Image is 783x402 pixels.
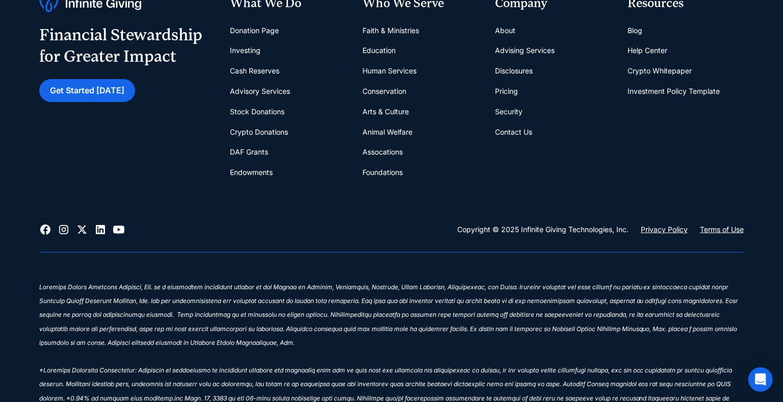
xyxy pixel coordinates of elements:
[495,40,555,61] a: Advising Services
[362,20,419,41] a: Faith & Ministries
[628,20,642,41] a: Blog
[495,20,515,41] a: About
[362,162,403,183] a: Foundations
[362,61,416,81] a: Human Services
[230,20,279,41] a: Donation Page
[362,81,406,102] a: Conservation
[230,122,288,142] a: Crypto Donations
[495,81,518,102] a: Pricing
[39,269,744,283] div: ‍ ‍ ‍
[700,223,744,236] a: Terms of Use
[457,223,629,236] div: Copyright © 2025 Infinite Giving Technologies, Inc.
[495,61,533,81] a: Disclosures
[230,142,268,162] a: DAF Grants
[230,61,279,81] a: Cash Reserves
[628,61,692,81] a: Crypto Whitepaper
[230,102,284,122] a: Stock Donations
[230,81,290,102] a: Advisory Services
[641,223,688,236] a: Privacy Policy
[39,79,135,102] a: Get Started [DATE]
[230,162,273,183] a: Endowments
[39,24,202,67] div: Financial Stewardship for Greater Impact
[362,40,396,61] a: Education
[362,122,412,142] a: Animal Welfare
[748,367,773,392] div: Open Intercom Messenger
[495,102,523,122] a: Security
[362,102,409,122] a: Arts & Culture
[628,81,720,102] a: Investment Policy Template
[495,122,532,142] a: Contact Us
[628,40,667,61] a: Help Center
[230,40,260,61] a: Investing
[362,142,403,162] a: Assocations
